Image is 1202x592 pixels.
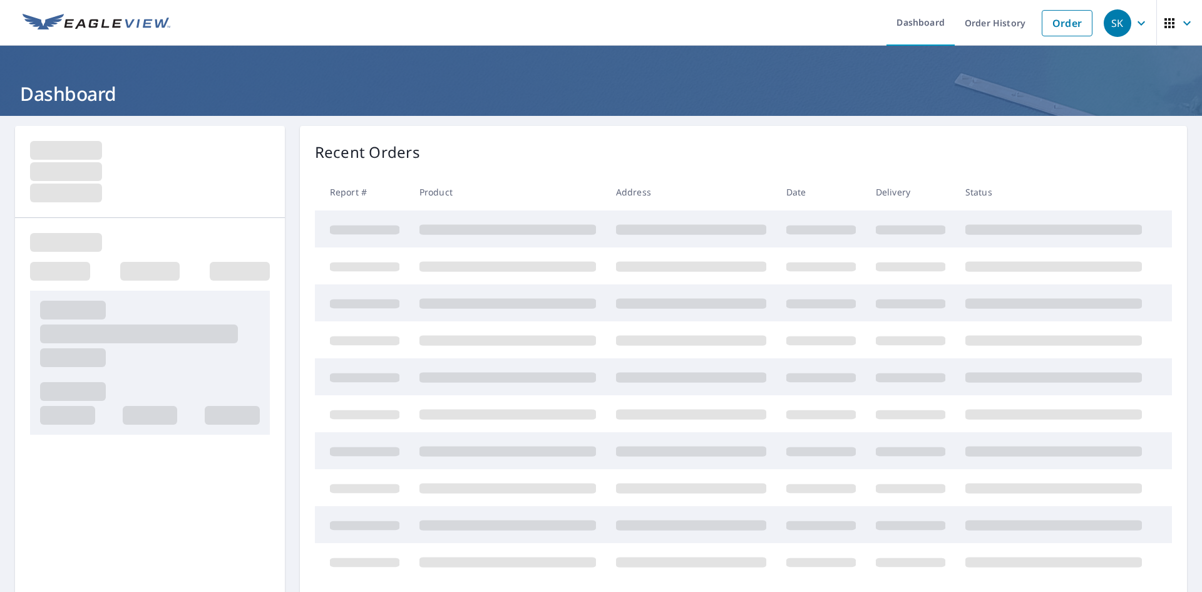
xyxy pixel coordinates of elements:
th: Report # [315,174,409,210]
th: Delivery [866,174,955,210]
th: Status [955,174,1152,210]
th: Product [409,174,606,210]
th: Date [776,174,866,210]
a: Order [1042,10,1092,36]
th: Address [606,174,776,210]
img: EV Logo [23,14,170,33]
h1: Dashboard [15,81,1187,106]
div: SK [1104,9,1131,37]
p: Recent Orders [315,141,420,164]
